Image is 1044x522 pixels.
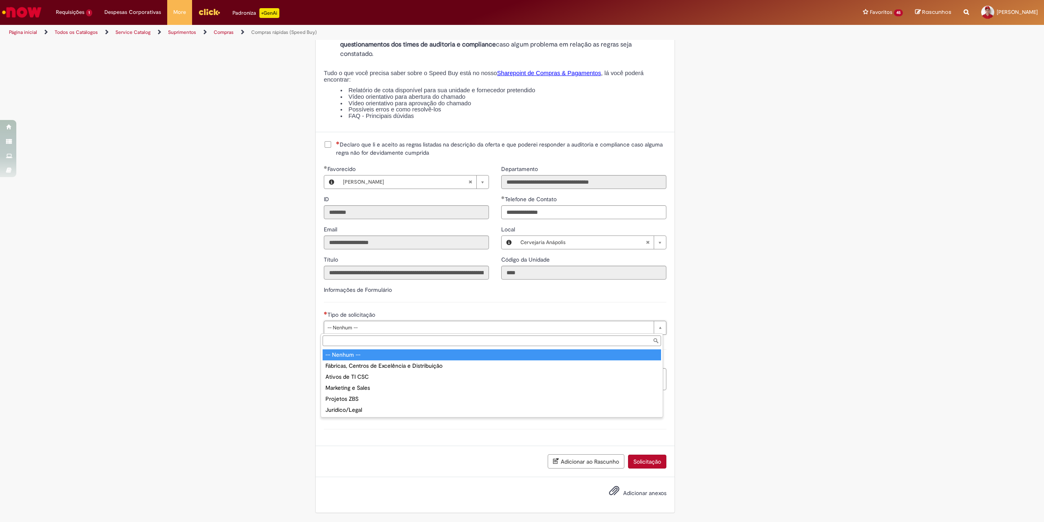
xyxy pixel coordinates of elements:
[321,348,663,417] ul: Tipo de solicitação
[323,360,661,371] div: Fábricas, Centros de Excelência e Distribuição
[323,404,661,415] div: Jurídico/Legal
[323,393,661,404] div: Projetos ZBS
[323,382,661,393] div: Marketing e Sales
[323,371,661,382] div: Ativos de TI CSC
[323,349,661,360] div: -- Nenhum --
